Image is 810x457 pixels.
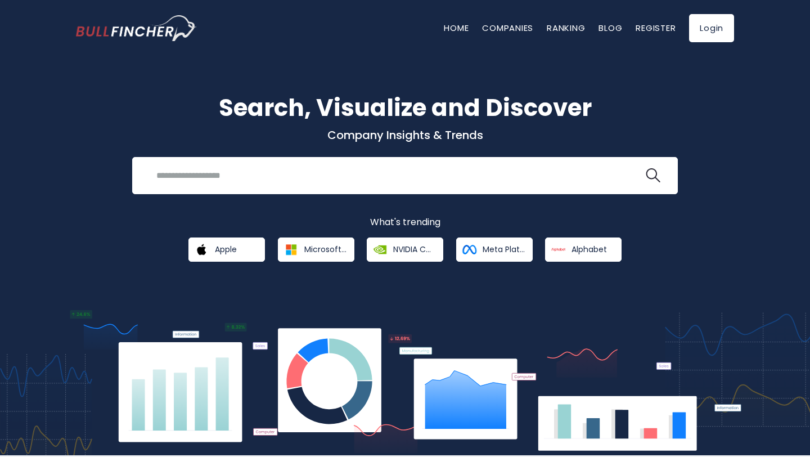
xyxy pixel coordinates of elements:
a: Login [689,14,734,42]
span: Alphabet [571,244,607,254]
span: Apple [215,244,237,254]
a: Microsoft Corporation [278,238,354,262]
a: Go to homepage [76,15,197,41]
a: Home [444,22,469,34]
a: NVIDIA Corporation [367,238,443,262]
p: What's trending [76,217,734,228]
h1: Search, Visualize and Discover [76,90,734,126]
a: Register [636,22,676,34]
a: Alphabet [545,238,622,262]
img: bullfincher logo [76,15,197,41]
a: Blog [598,22,622,34]
a: Ranking [547,22,585,34]
a: Companies [482,22,533,34]
span: NVIDIA Corporation [393,244,435,254]
img: search icon [646,168,660,183]
a: Apple [188,238,265,262]
a: Meta Platforms [456,238,533,262]
span: Meta Platforms [483,244,525,254]
p: Company Insights & Trends [76,128,734,142]
span: Microsoft Corporation [304,244,346,254]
